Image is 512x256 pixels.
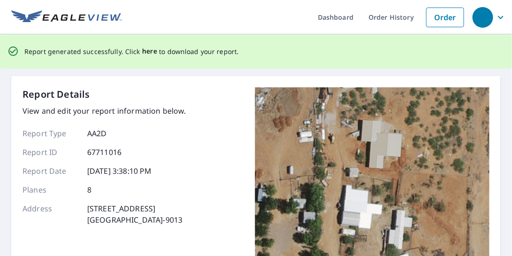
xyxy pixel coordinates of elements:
p: [STREET_ADDRESS] [GEOGRAPHIC_DATA]-9013 [87,203,182,225]
p: View and edit your report information below. [23,105,186,116]
p: Address [23,203,79,225]
p: Report Details [23,87,90,101]
p: 67711016 [87,147,121,158]
p: Report Type [23,128,79,139]
p: Planes [23,184,79,195]
p: 8 [87,184,91,195]
p: Report generated successfully. Click to download your report. [24,46,239,57]
a: Order [426,8,464,27]
img: EV Logo [11,10,122,24]
p: Report Date [23,165,79,177]
p: AA2D [87,128,107,139]
p: Report ID [23,147,79,158]
p: [DATE] 3:38:10 PM [87,165,152,177]
button: here [142,46,158,57]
